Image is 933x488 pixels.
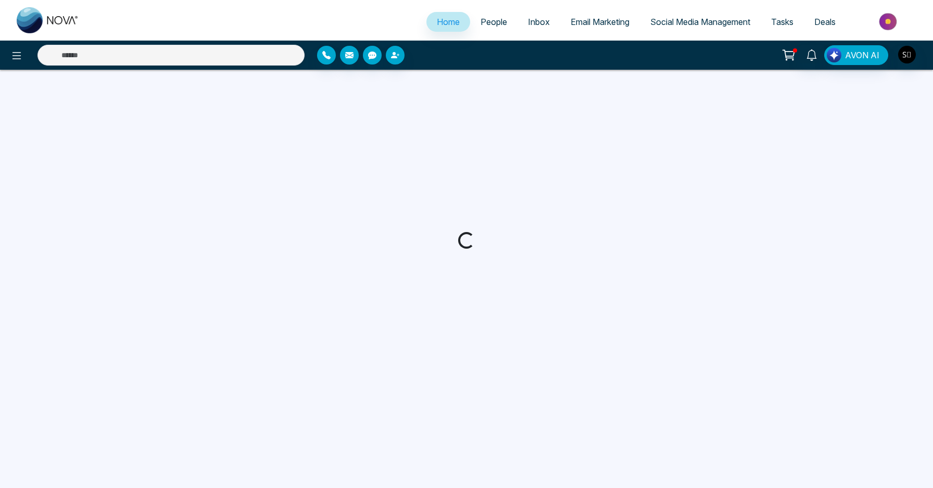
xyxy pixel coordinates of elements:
[827,48,841,62] img: Lead Flow
[470,12,518,32] a: People
[650,17,750,27] span: Social Media Management
[845,49,879,61] span: AVON AI
[898,46,916,63] img: User Avatar
[804,12,846,32] a: Deals
[640,12,761,32] a: Social Media Management
[824,45,888,65] button: AVON AI
[560,12,640,32] a: Email Marketing
[17,7,79,33] img: Nova CRM Logo
[481,17,507,27] span: People
[518,12,560,32] a: Inbox
[761,12,804,32] a: Tasks
[814,17,836,27] span: Deals
[426,12,470,32] a: Home
[571,17,629,27] span: Email Marketing
[528,17,550,27] span: Inbox
[851,10,927,33] img: Market-place.gif
[437,17,460,27] span: Home
[771,17,793,27] span: Tasks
